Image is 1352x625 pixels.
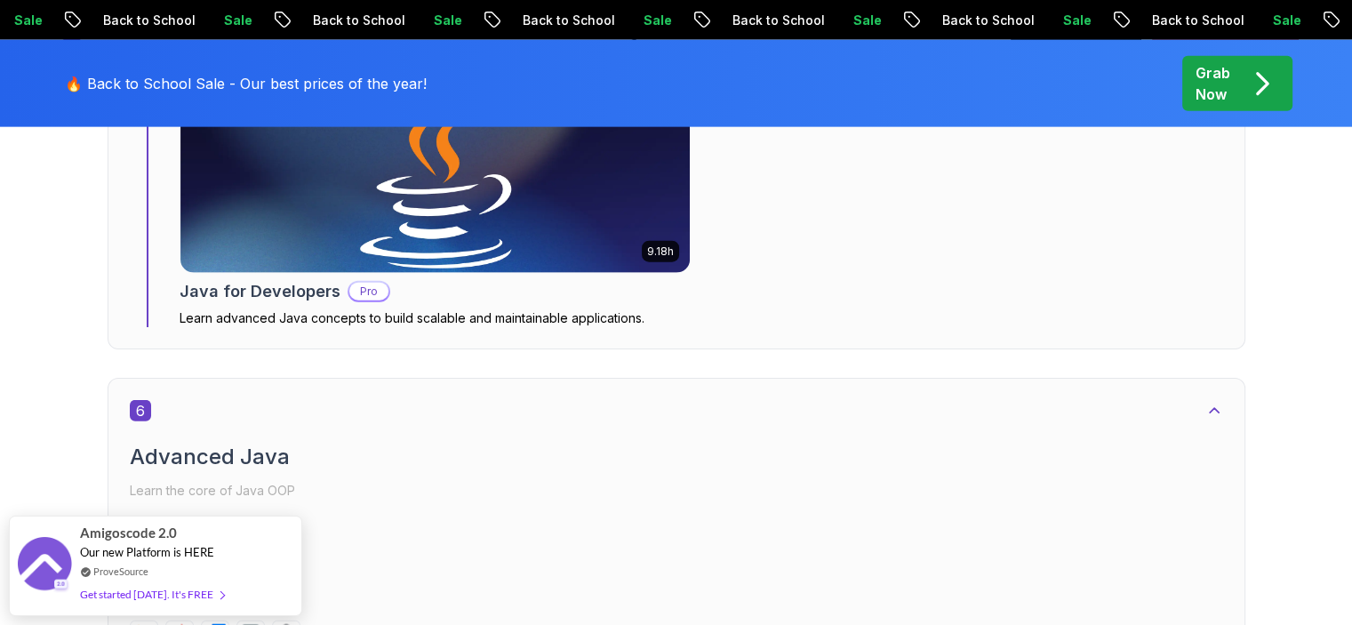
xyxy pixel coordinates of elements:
[93,564,148,579] a: ProveSource
[928,12,1049,29] p: Back to School
[130,478,1223,503] p: Learn the core of Java OOP
[89,12,210,29] p: Back to School
[18,537,71,595] img: provesource social proof notification image
[349,283,388,300] p: Pro
[210,12,267,29] p: Sale
[1049,12,1106,29] p: Sale
[718,12,839,29] p: Back to School
[180,61,690,273] img: Java for Developers card
[180,279,340,304] h2: Java for Developers
[1196,62,1230,105] p: Grab Now
[839,12,896,29] p: Sale
[130,400,151,421] span: 6
[1259,12,1316,29] p: Sale
[65,73,427,94] p: 🔥 Back to School Sale - Our best prices of the year!
[80,523,177,543] span: Amigoscode 2.0
[130,443,1223,471] h2: Advanced Java
[80,545,214,559] span: Our new Platform is HERE
[420,12,476,29] p: Sale
[299,12,420,29] p: Back to School
[629,12,686,29] p: Sale
[180,60,691,327] a: Java for Developers card9.18hJava for DevelopersProLearn advanced Java concepts to build scalable...
[80,584,224,605] div: Get started [DATE]. It's FREE
[180,309,691,327] p: Learn advanced Java concepts to build scalable and maintainable applications.
[508,12,629,29] p: Back to School
[1138,12,1259,29] p: Back to School
[647,244,674,259] p: 9.18h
